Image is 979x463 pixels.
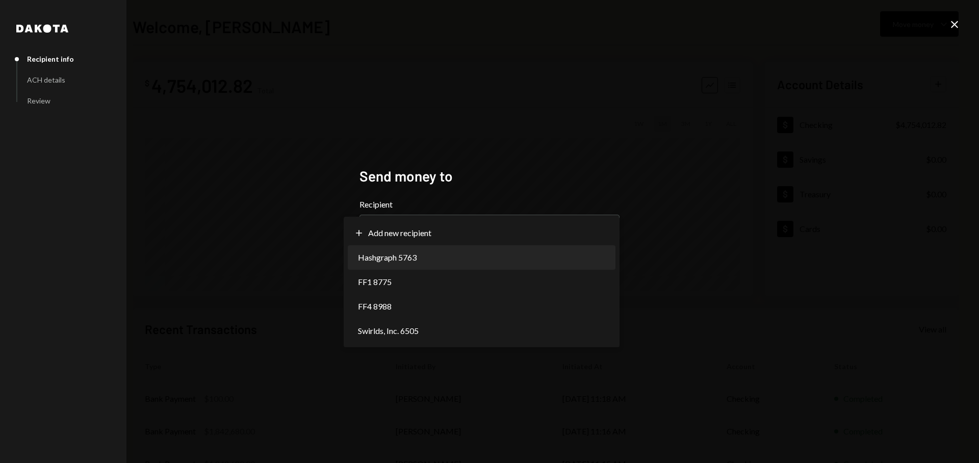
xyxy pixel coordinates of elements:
[358,276,392,288] span: FF1 8775
[27,55,74,63] div: Recipient info
[27,75,65,84] div: ACH details
[359,166,620,186] h2: Send money to
[358,325,419,337] span: Swirlds, Inc. 6505
[359,198,620,211] label: Recipient
[358,300,392,313] span: FF4 8988
[359,215,620,243] button: Recipient
[368,227,431,239] span: Add new recipient
[358,251,417,264] span: Hashgraph 5763
[27,96,50,105] div: Review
